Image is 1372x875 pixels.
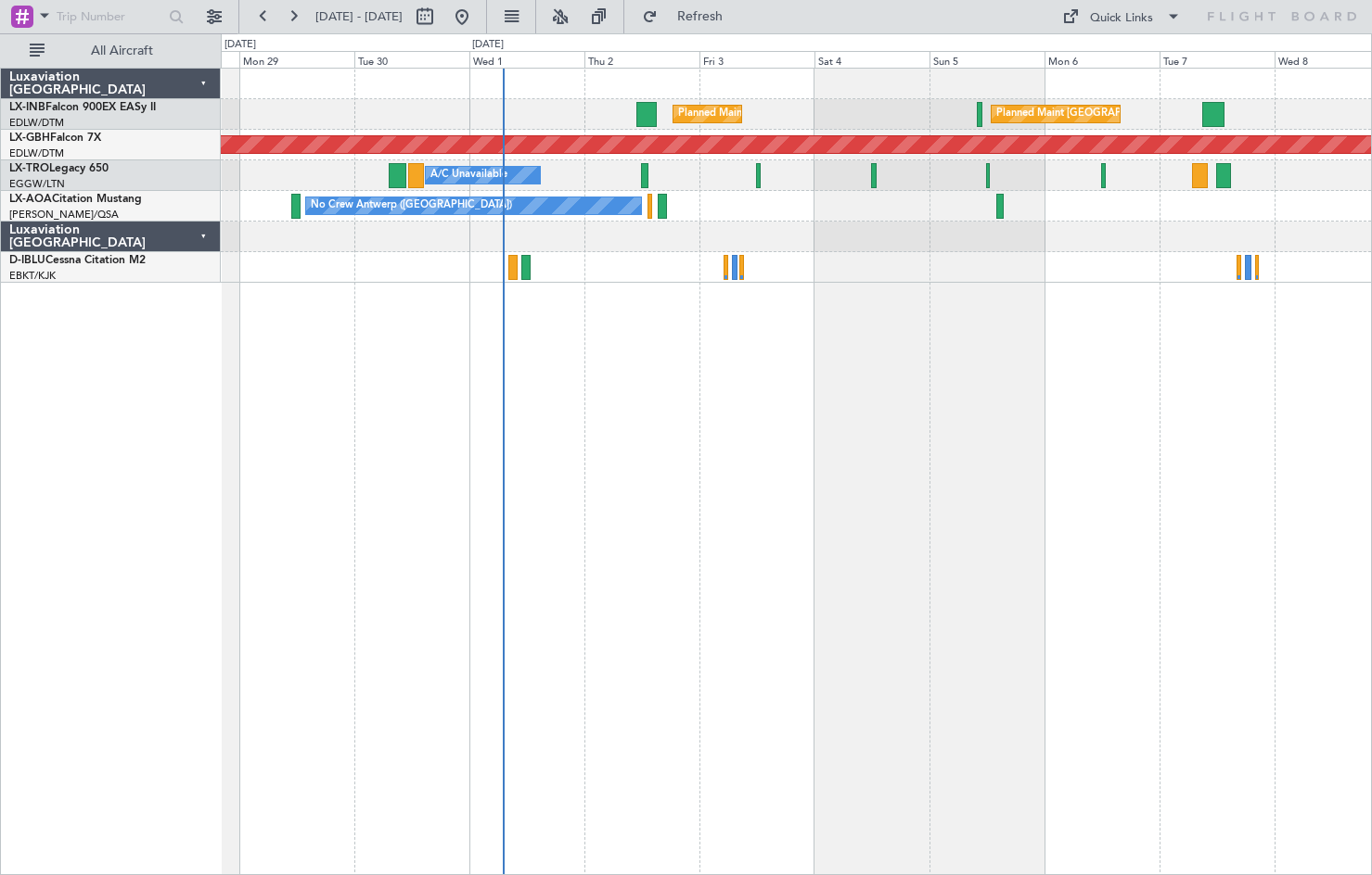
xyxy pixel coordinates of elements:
[699,51,814,68] div: Fri 3
[9,269,56,283] a: EBKT/KJK
[678,100,855,128] div: Planned Maint [GEOGRAPHIC_DATA]
[9,255,146,266] a: D-IBLUCessna Citation M2
[1053,2,1190,32] button: Quick Links
[634,2,745,32] button: Refresh
[469,51,584,68] div: Wed 1
[9,208,119,222] a: [PERSON_NAME]/QSA
[9,133,101,144] a: LX-GBHFalcon 7X
[48,44,196,57] span: All Aircraft
[354,51,469,68] div: Tue 30
[9,163,49,174] span: LX-TRO
[9,102,156,113] a: LX-INBFalcon 900EX EASy II
[224,37,256,53] div: [DATE]
[315,8,403,25] span: [DATE] - [DATE]
[9,194,52,205] span: LX-AOA
[661,10,739,23] span: Refresh
[239,51,354,68] div: Mon 29
[9,177,65,191] a: EGGW/LTN
[9,102,45,113] span: LX-INB
[430,161,507,189] div: A/C Unavailable
[1045,51,1160,68] div: Mon 6
[472,37,504,53] div: [DATE]
[1160,51,1275,68] div: Tue 7
[57,3,163,31] input: Trip Number
[9,116,64,130] a: EDLW/DTM
[9,163,109,174] a: LX-TROLegacy 650
[814,51,930,68] div: Sat 4
[1090,9,1153,28] div: Quick Links
[9,133,50,144] span: LX-GBH
[20,36,201,66] button: All Aircraft
[9,146,64,160] a: EDLW/DTM
[311,192,512,220] div: No Crew Antwerp ([GEOGRAPHIC_DATA])
[930,51,1045,68] div: Sun 5
[9,255,45,266] span: D-IBLU
[996,100,1289,128] div: Planned Maint [GEOGRAPHIC_DATA] ([GEOGRAPHIC_DATA])
[584,51,699,68] div: Thu 2
[9,194,142,205] a: LX-AOACitation Mustang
